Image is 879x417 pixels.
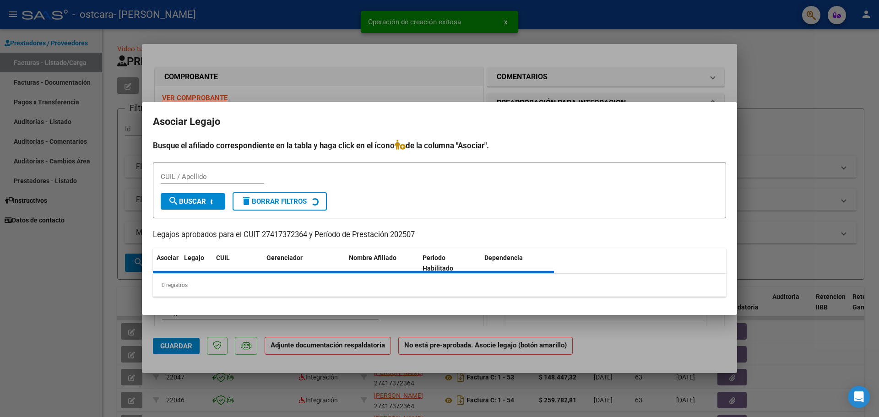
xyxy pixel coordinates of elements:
mat-icon: delete [241,195,252,206]
span: Nombre Afiliado [349,254,396,261]
span: Periodo Habilitado [423,254,453,272]
datatable-header-cell: Dependencia [481,248,554,278]
h4: Busque el afiliado correspondiente en la tabla y haga click en el ícono de la columna "Asociar". [153,140,726,152]
datatable-header-cell: Nombre Afiliado [345,248,419,278]
span: Gerenciador [266,254,303,261]
h2: Asociar Legajo [153,113,726,130]
datatable-header-cell: Asociar [153,248,180,278]
div: Open Intercom Messenger [848,386,870,408]
button: Borrar Filtros [233,192,327,211]
datatable-header-cell: Legajo [180,248,212,278]
span: Borrar Filtros [241,197,307,206]
datatable-header-cell: Gerenciador [263,248,345,278]
span: Buscar [168,197,206,206]
p: Legajos aprobados para el CUIT 27417372364 y Período de Prestación 202507 [153,229,726,241]
datatable-header-cell: Periodo Habilitado [419,248,481,278]
datatable-header-cell: CUIL [212,248,263,278]
span: CUIL [216,254,230,261]
button: Buscar [161,193,225,210]
mat-icon: search [168,195,179,206]
span: Asociar [157,254,179,261]
div: 0 registros [153,274,726,297]
span: Legajo [184,254,204,261]
span: Dependencia [484,254,523,261]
